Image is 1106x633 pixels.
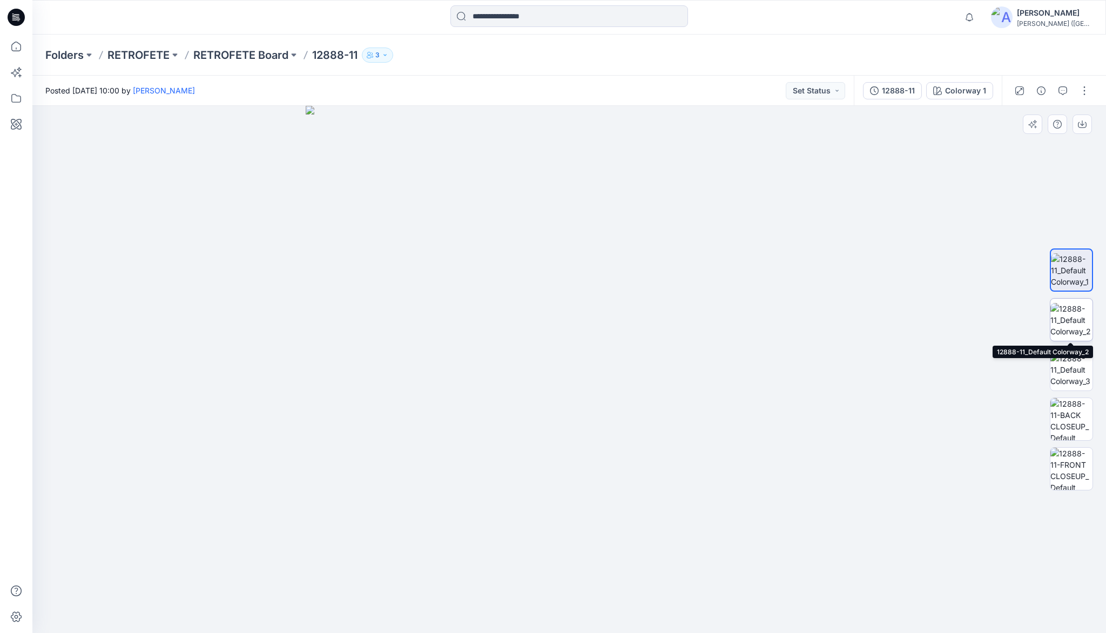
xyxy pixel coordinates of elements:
p: 3 [375,49,380,61]
img: 12888-11_Default Colorway_1 [1051,253,1092,287]
div: Colorway 1 [945,85,986,97]
img: 12888-11_Default Colorway_2 [1050,303,1092,337]
img: 12888-11-BACK CLOSEUP_Default Colorway [1050,398,1092,440]
img: avatar [991,6,1013,28]
a: RETROFETE Board [193,48,288,63]
a: [PERSON_NAME] [133,86,195,95]
span: Posted [DATE] 10:00 by [45,85,195,96]
img: 12888-11-FRONT CLOSEUP_Default Colorway [1050,448,1092,490]
div: [PERSON_NAME] [1017,6,1092,19]
a: RETROFETE [107,48,170,63]
img: eyJhbGciOiJIUzI1NiIsImtpZCI6IjAiLCJzbHQiOiJzZXMiLCJ0eXAiOiJKV1QifQ.eyJkYXRhIjp7InR5cGUiOiJzdG9yYW... [306,106,833,633]
button: Details [1033,82,1050,99]
div: 12888-11 [882,85,915,97]
button: 12888-11 [863,82,922,99]
a: Folders [45,48,84,63]
div: [PERSON_NAME] ([GEOGRAPHIC_DATA]) Exp... [1017,19,1092,28]
button: 3 [362,48,393,63]
button: Colorway 1 [926,82,993,99]
p: 12888-11 [312,48,358,63]
img: 12888-11_Default Colorway_3 [1050,353,1092,387]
